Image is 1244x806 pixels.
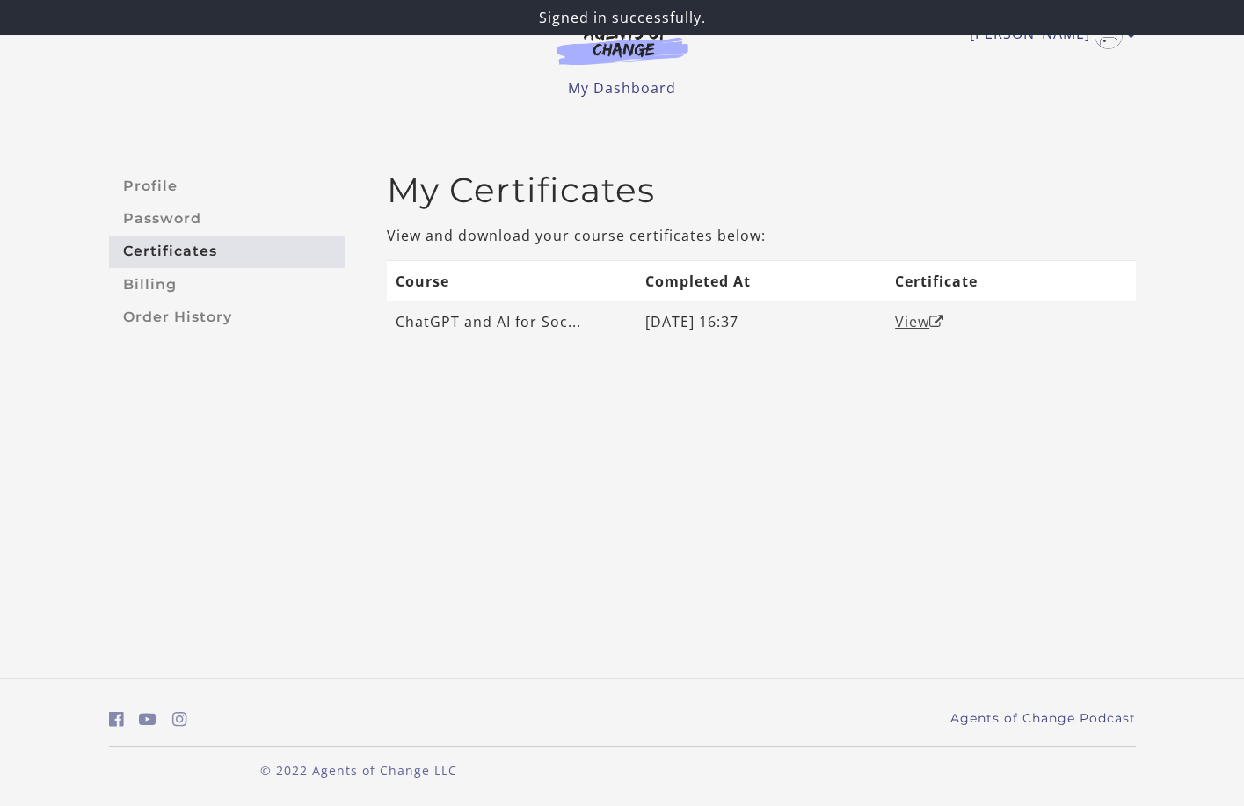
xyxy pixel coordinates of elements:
[568,78,676,98] a: My Dashboard
[387,301,637,342] td: ChatGPT and AI for Soc...
[109,761,608,780] p: © 2022 Agents of Change LLC
[139,707,156,732] a: https://www.youtube.com/c/AgentsofChangeTestPrepbyMeaganMitchell (Open in a new window)
[929,315,944,329] i: Open in a new window
[895,312,944,331] a: ViewOpen in a new window
[970,21,1127,49] a: Toggle menu
[109,202,345,235] a: Password
[109,170,345,202] a: Profile
[7,7,1237,28] p: Signed in successfully.
[109,236,345,268] a: Certificates
[637,260,886,301] th: Completed At
[109,711,124,728] i: https://www.facebook.com/groups/aswbtestprep (Open in a new window)
[387,260,637,301] th: Course
[950,709,1136,728] a: Agents of Change Podcast
[172,707,187,732] a: https://www.instagram.com/agentsofchangeprep/ (Open in a new window)
[387,225,1136,246] p: View and download your course certificates below:
[139,711,156,728] i: https://www.youtube.com/c/AgentsofChangeTestPrepbyMeaganMitchell (Open in a new window)
[886,260,1136,301] th: Certificate
[637,301,886,342] td: [DATE] 16:37
[172,711,187,728] i: https://www.instagram.com/agentsofchangeprep/ (Open in a new window)
[109,301,345,333] a: Order History
[538,25,707,65] img: Agents of Change Logo
[109,707,124,732] a: https://www.facebook.com/groups/aswbtestprep (Open in a new window)
[109,268,345,301] a: Billing
[387,170,1136,211] h2: My Certificates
